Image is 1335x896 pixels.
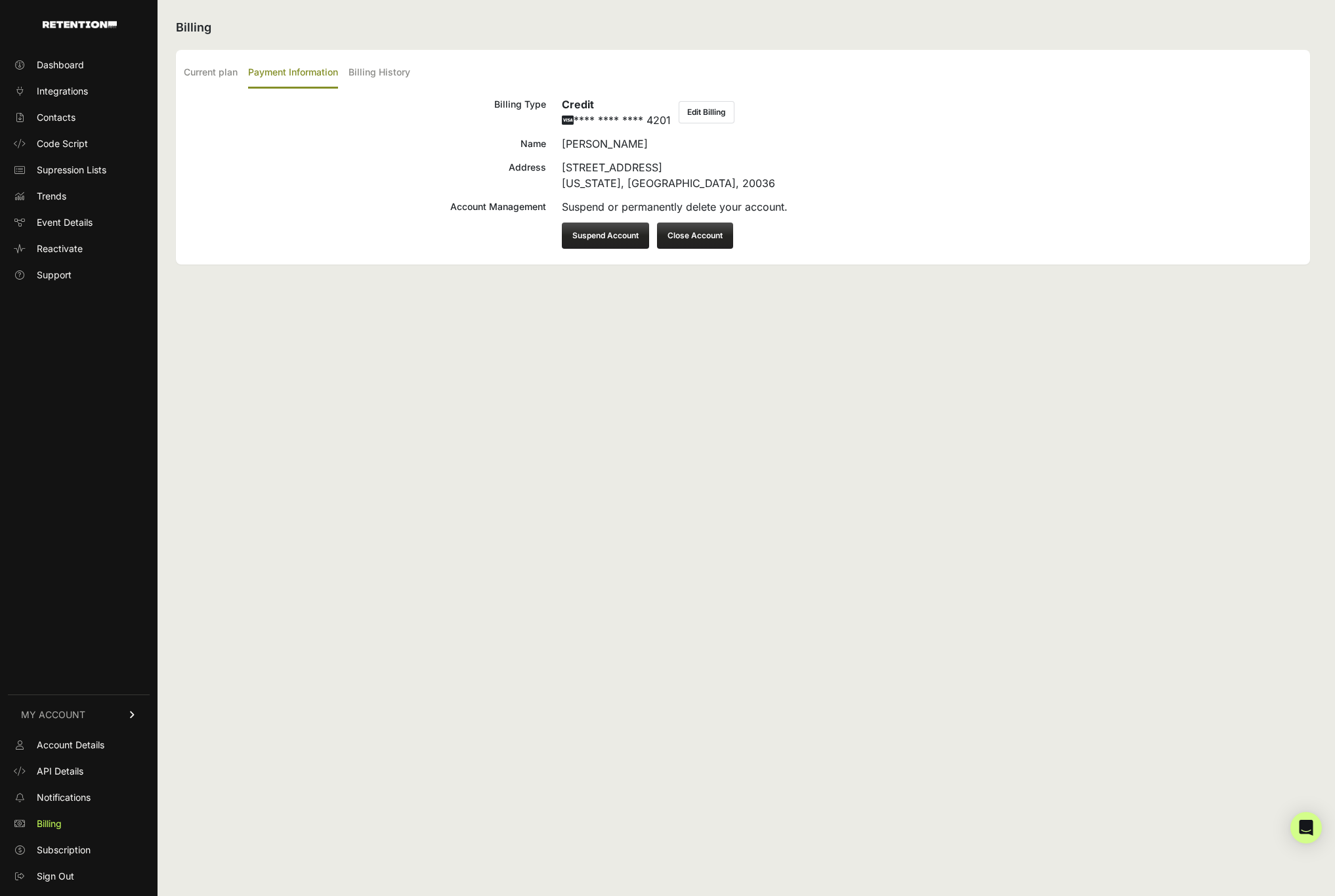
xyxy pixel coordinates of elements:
span: Event Details [37,216,93,229]
img: Retention.com [43,21,117,28]
span: Notifications [37,791,91,804]
label: Current plan [184,58,238,89]
a: Notifications [8,787,150,808]
a: Event Details [8,212,150,233]
div: Suspend or permanently delete your account. [562,199,1302,249]
div: [STREET_ADDRESS] [US_STATE], [GEOGRAPHIC_DATA], 20036 [562,160,1302,191]
a: Sign Out [8,866,150,887]
a: Code Script [8,133,150,154]
div: [PERSON_NAME] [562,136,1302,152]
a: MY ACCOUNT [8,694,150,735]
a: Dashboard [8,54,150,75]
a: Contacts [8,107,150,128]
label: Payment Information [248,58,338,89]
span: Trends [37,190,66,203]
label: Billing History [349,58,410,89]
div: Address [184,160,546,191]
span: Account Details [37,738,104,752]
a: Supression Lists [8,160,150,181]
span: Reactivate [37,242,83,255]
a: Reactivate [8,238,150,259]
span: Dashboard [37,58,84,72]
a: Support [8,265,150,286]
a: Subscription [8,840,150,861]
span: Support [37,268,72,282]
a: Trends [8,186,150,207]
div: Open Intercom Messenger [1290,812,1322,843]
span: MY ACCOUNT [21,708,85,721]
span: Supression Lists [37,163,106,177]
span: Contacts [37,111,75,124]
span: Billing [37,817,62,830]
button: Close Account [657,223,733,249]
button: Suspend Account [562,223,649,249]
a: Account Details [8,735,150,756]
span: Code Script [37,137,88,150]
h6: Credit [562,96,671,112]
span: API Details [37,765,83,778]
div: Billing Type [184,96,546,128]
h2: Billing [176,18,1310,37]
button: Edit Billing [679,101,734,123]
span: Sign Out [37,870,74,883]
span: Integrations [37,85,88,98]
a: API Details [8,761,150,782]
div: Account Management [184,199,546,249]
a: Billing [8,813,150,834]
a: Integrations [8,81,150,102]
div: Name [184,136,546,152]
span: Subscription [37,843,91,857]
